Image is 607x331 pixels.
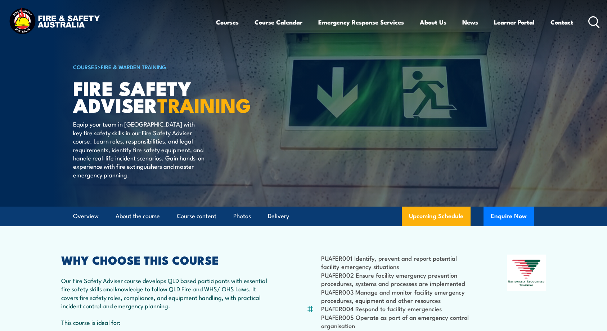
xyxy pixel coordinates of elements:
[233,207,251,226] a: Photos
[73,62,251,71] h6: >
[321,304,472,313] li: PUAFER004 Respond to facility emergencies
[494,13,535,32] a: Learner Portal
[321,288,472,305] li: PUAFER003 Manage and monitor facility emergency procedures, equipment and other resources
[101,63,166,71] a: Fire & Warden Training
[61,318,271,326] p: This course is ideal for:
[255,13,302,32] a: Course Calendar
[268,207,289,226] a: Delivery
[73,79,251,113] h1: FIRE SAFETY ADVISER
[484,207,534,226] button: Enquire Now
[462,13,478,32] a: News
[507,255,546,291] img: Nationally Recognised Training logo.
[73,120,204,179] p: Equip your team in [GEOGRAPHIC_DATA] with key fire safety skills in our Fire Safety Adviser cours...
[321,254,472,271] li: PUAFER001 Identify, prevent and report potential facility emergency situations
[73,207,99,226] a: Overview
[177,207,216,226] a: Course content
[116,207,160,226] a: About the course
[318,13,404,32] a: Emergency Response Services
[61,255,271,265] h2: WHY CHOOSE THIS COURSE
[420,13,446,32] a: About Us
[216,13,239,32] a: Courses
[321,313,472,330] li: PUAFER005 Operate as part of an emergency control organisation
[157,89,251,119] strong: TRAINING
[321,271,472,288] li: PUAFER002 Ensure facility emergency prevention procedures, systems and processes are implemented
[61,276,271,310] p: Our Fire Safety Adviser course develops QLD based participants with essential fire safety skills ...
[73,63,98,71] a: COURSES
[402,207,471,226] a: Upcoming Schedule
[550,13,573,32] a: Contact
